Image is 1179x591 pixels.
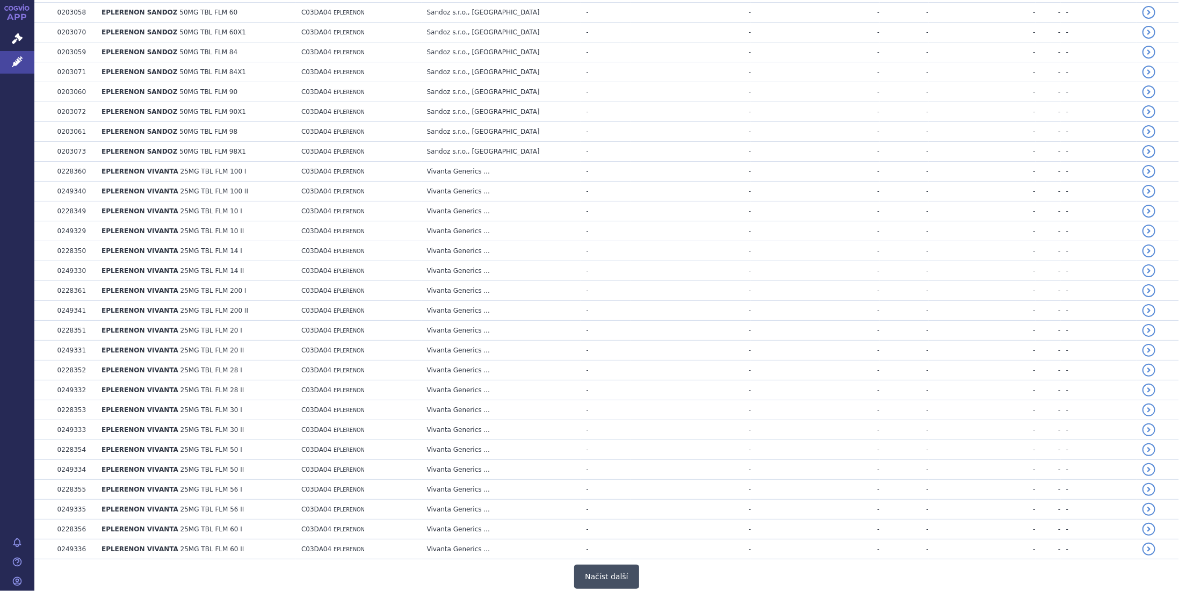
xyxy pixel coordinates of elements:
span: C03DA04 [301,108,331,116]
td: 0228352 [52,361,96,380]
td: - [1036,281,1061,301]
span: EPLERENON VIVANTA [102,207,178,215]
td: 0203059 [52,42,96,62]
td: Sandoz s.r.o., [GEOGRAPHIC_DATA] [422,62,581,82]
td: Sandoz s.r.o., [GEOGRAPHIC_DATA] [422,142,581,162]
td: - [1061,261,1137,281]
span: EPLERENON [334,49,365,55]
td: - [631,102,751,122]
td: - [929,162,1036,182]
td: - [929,221,1036,241]
td: 0203070 [52,23,96,42]
td: - [1061,42,1137,62]
td: - [751,62,879,82]
td: - [929,182,1036,201]
a: detail [1142,284,1155,297]
td: - [581,221,630,241]
td: 0249332 [52,380,96,400]
span: EPLERENON [334,367,365,373]
td: Vivanta Generics ... [422,380,581,400]
td: - [1061,380,1137,400]
td: - [1061,281,1137,301]
td: - [880,42,929,62]
td: - [751,182,879,201]
td: - [929,122,1036,142]
span: EPLERENON SANDOZ [102,48,178,56]
td: - [880,82,929,102]
td: - [581,380,630,400]
span: 25MG TBL FLM 28 I [180,366,242,374]
td: Sandoz s.r.o., [GEOGRAPHIC_DATA] [422,42,581,62]
td: 0203060 [52,82,96,102]
td: - [631,182,751,201]
a: detail [1142,26,1155,39]
td: Vivanta Generics ... [422,301,581,321]
td: - [880,3,929,23]
td: - [631,142,751,162]
td: - [631,281,751,301]
span: C03DA04 [301,68,331,76]
td: - [751,301,879,321]
a: detail [1142,85,1155,98]
span: 25MG TBL FLM 20 I [180,327,242,334]
td: - [1036,182,1061,201]
td: - [631,380,751,400]
td: - [929,400,1036,420]
td: - [1036,201,1061,221]
span: C03DA04 [301,267,331,275]
td: - [581,182,630,201]
a: detail [1142,46,1155,59]
td: - [1061,301,1137,321]
span: 50MG TBL FLM 60 [179,9,237,16]
span: EPLERENON [334,308,365,314]
span: 25MG TBL FLM 200 II [180,307,248,314]
td: Vivanta Generics ... [422,221,581,241]
span: C03DA04 [301,48,331,56]
span: EPLERENON VIVANTA [102,287,178,294]
a: detail [1142,185,1155,198]
td: - [1036,321,1061,341]
span: 50MG TBL FLM 84X1 [179,68,246,76]
td: - [1036,221,1061,241]
td: - [581,321,630,341]
td: - [751,201,879,221]
span: C03DA04 [301,347,331,354]
td: - [880,102,929,122]
span: EPLERENON [334,268,365,274]
td: Sandoz s.r.o., [GEOGRAPHIC_DATA] [422,102,581,122]
td: - [1036,82,1061,102]
span: 25MG TBL FLM 100 I [180,168,247,175]
td: - [1036,122,1061,142]
span: C03DA04 [301,128,331,135]
td: Vivanta Generics ... [422,241,581,261]
td: - [929,3,1036,23]
td: - [929,281,1036,301]
td: - [751,221,879,241]
td: - [880,221,929,241]
span: EPLERENON SANDOZ [102,9,178,16]
td: - [581,3,630,23]
td: - [581,102,630,122]
td: - [929,361,1036,380]
span: C03DA04 [301,307,331,314]
td: - [581,62,630,82]
td: - [929,82,1036,102]
td: - [880,380,929,400]
td: - [1061,162,1137,182]
a: detail [1142,165,1155,178]
td: - [631,400,751,420]
td: - [751,142,879,162]
td: 0228360 [52,162,96,182]
td: - [880,261,929,281]
td: - [751,400,879,420]
span: EPLERENON [334,149,365,155]
td: - [751,261,879,281]
td: - [929,301,1036,321]
td: - [880,122,929,142]
span: C03DA04 [301,188,331,195]
td: - [929,142,1036,162]
td: - [1036,142,1061,162]
span: EPLERENON VIVANTA [102,227,178,235]
span: EPLERENON VIVANTA [102,366,178,374]
span: EPLERENON [334,248,365,254]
